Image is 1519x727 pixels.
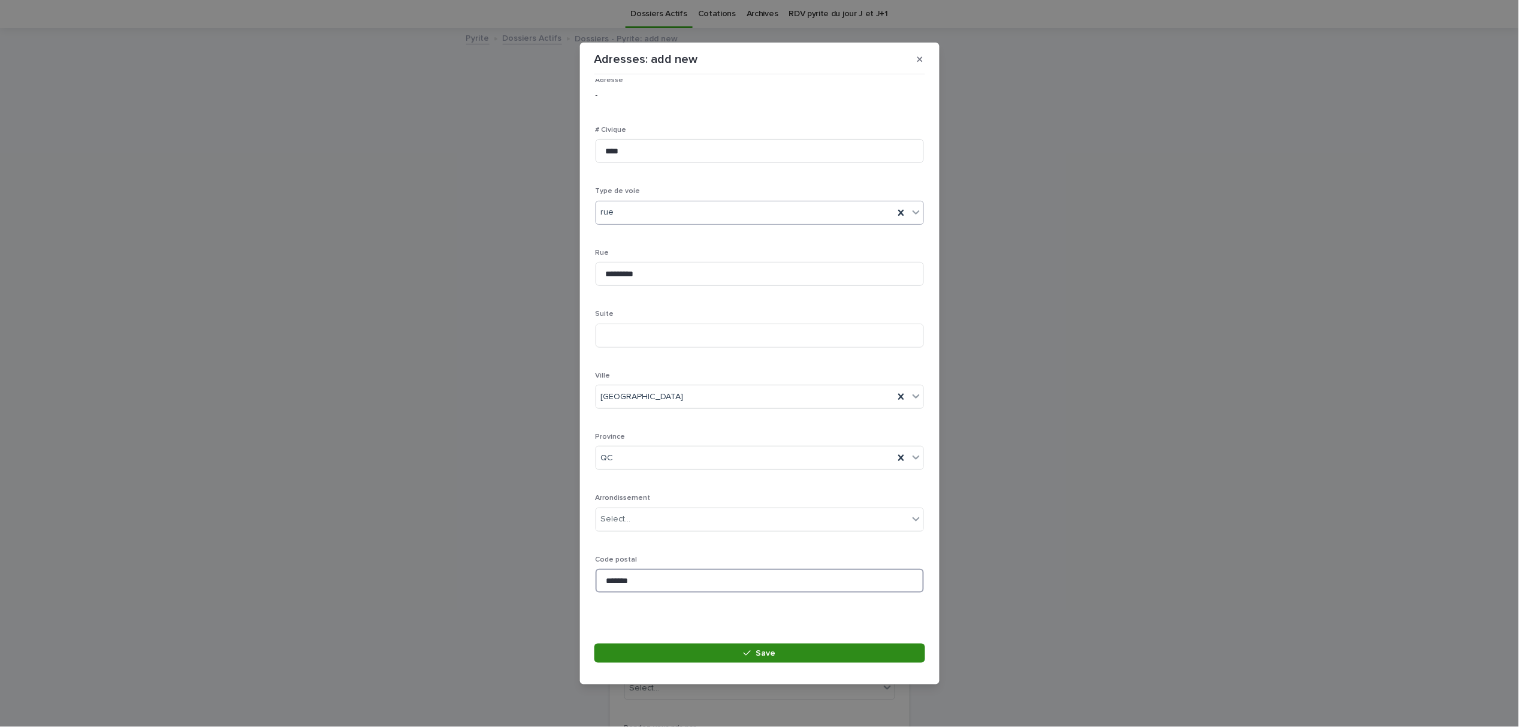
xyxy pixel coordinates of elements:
[596,89,924,102] p: -
[594,52,698,67] p: Adresses: add new
[596,126,627,134] span: # Civique
[596,556,638,563] span: Code postal
[594,644,925,663] button: Save
[596,188,641,195] span: Type de voie
[596,310,614,318] span: Suite
[756,649,775,657] span: Save
[601,206,614,219] span: rue
[596,372,611,379] span: Ville
[596,77,624,84] span: Adresse
[596,433,626,441] span: Province
[601,391,684,403] span: [GEOGRAPHIC_DATA]
[601,513,631,526] div: Select...
[596,249,609,257] span: Rue
[601,452,614,464] span: QC
[596,494,651,502] span: Arrondissement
